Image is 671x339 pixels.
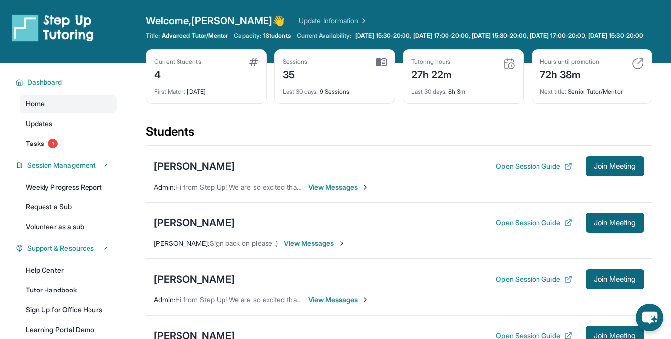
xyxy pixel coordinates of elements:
button: Join Meeting [586,269,644,289]
button: Join Meeting [586,156,644,176]
div: 72h 38m [540,66,599,82]
span: 1 Students [263,32,291,40]
span: 1 [48,139,58,148]
div: Students [146,124,652,145]
div: 8h 3m [411,82,515,96]
button: Open Session Guide [496,274,572,284]
span: Join Meeting [594,163,636,169]
button: Open Session Guide [496,218,572,228]
a: Home [20,95,117,113]
button: Session Management [23,160,111,170]
div: Senior Tutor/Mentor [540,82,644,96]
a: Tasks1 [20,135,117,152]
span: Welcome, [PERSON_NAME] 👋 [146,14,285,28]
button: Dashboard [23,77,111,87]
a: Update Information [299,16,368,26]
span: View Messages [308,182,370,192]
div: [PERSON_NAME] [154,159,235,173]
a: Updates [20,115,117,133]
span: First Match : [154,88,186,95]
div: Sessions [283,58,308,66]
span: [DATE] 15:30-20:00, [DATE] 17:00-20:00, [DATE] 15:30-20:00, [DATE] 17:00-20:00, [DATE] 15:30-20:00 [355,32,643,40]
a: Request a Sub [20,198,117,216]
div: Tutoring hours [411,58,452,66]
span: [PERSON_NAME] : [154,239,210,247]
span: Current Availability: [297,32,351,40]
img: Chevron Right [358,16,368,26]
a: Help Center [20,261,117,279]
a: Volunteer as a sub [20,218,117,236]
img: Chevron-Right [338,240,346,247]
span: Capacity: [234,32,261,40]
button: Join Meeting [586,213,644,233]
span: Title: [146,32,160,40]
span: Dashboard [27,77,62,87]
span: Home [26,99,45,109]
span: Join Meeting [594,276,636,282]
span: Updates [26,119,53,129]
a: Weekly Progress Report [20,178,117,196]
a: Learning Portal Demo [20,321,117,339]
div: 27h 22m [411,66,452,82]
img: Chevron-Right [361,183,369,191]
div: 4 [154,66,201,82]
img: card [632,58,644,70]
img: card [503,58,515,70]
div: Hours until promotion [540,58,599,66]
span: Admin : [154,295,175,304]
a: Tutor Handbook [20,281,117,299]
div: 35 [283,66,308,82]
span: Join Meeting [594,333,636,339]
img: card [249,58,258,66]
span: Session Management [27,160,96,170]
span: Tasks [26,139,44,148]
button: chat-button [636,304,663,331]
span: Last 30 days : [411,88,447,95]
img: Chevron-Right [361,296,369,304]
img: logo [12,14,94,42]
span: Advanced Tutor/Mentor [162,32,228,40]
button: Open Session Guide [496,161,572,171]
div: [DATE] [154,82,258,96]
span: View Messages [308,295,370,305]
img: card [376,58,387,67]
a: [DATE] 15:30-20:00, [DATE] 17:00-20:00, [DATE] 15:30-20:00, [DATE] 17:00-20:00, [DATE] 15:30-20:00 [353,32,645,40]
span: Join Meeting [594,220,636,226]
span: Sign back on please :) [210,239,278,247]
div: Current Students [154,58,201,66]
div: 9 Sessions [283,82,387,96]
span: View Messages [284,239,346,248]
span: Next title : [540,88,567,95]
span: Last 30 days : [283,88,318,95]
a: Sign Up for Office Hours [20,301,117,319]
span: Admin : [154,183,175,191]
button: Support & Resources [23,243,111,253]
div: [PERSON_NAME] [154,272,235,286]
span: Support & Resources [27,243,94,253]
div: [PERSON_NAME] [154,216,235,230]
